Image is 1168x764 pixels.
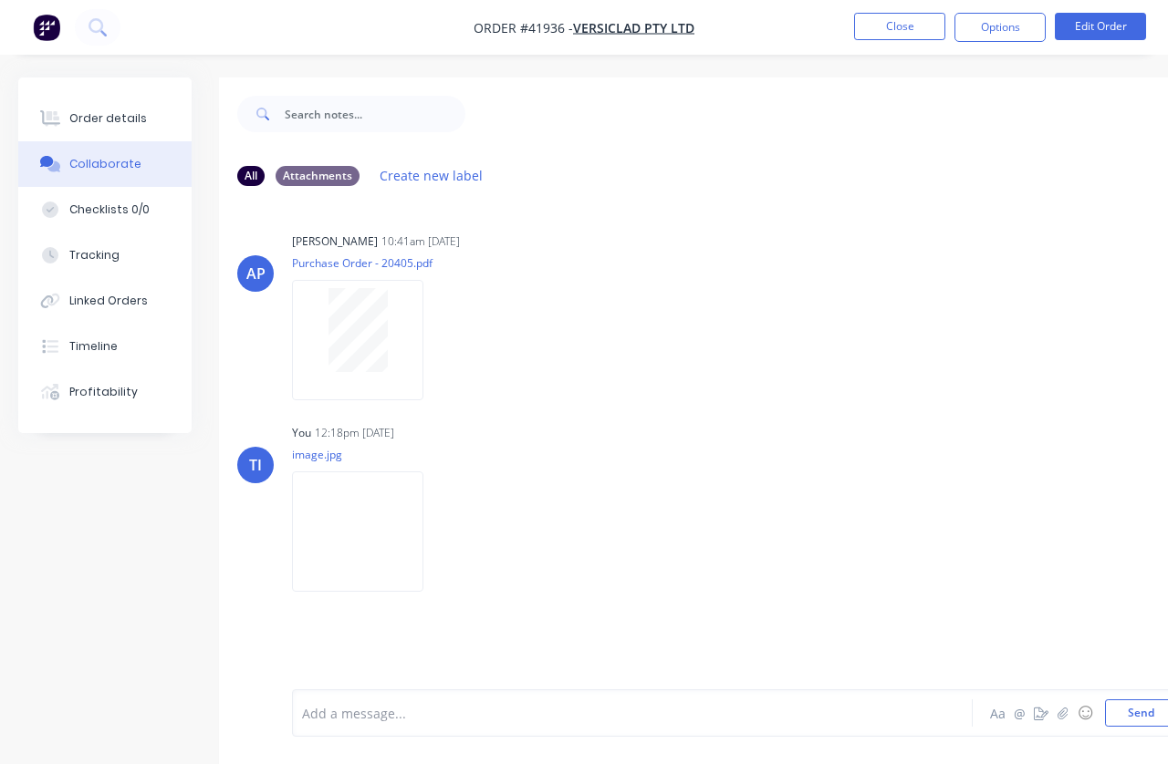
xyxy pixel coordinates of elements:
[1055,13,1146,40] button: Edit Order
[18,369,192,415] button: Profitability
[69,110,147,127] div: Order details
[474,19,573,36] span: Order #41936 -
[954,13,1046,42] button: Options
[573,19,694,36] a: VERSICLAD PTY LTD
[292,255,442,271] p: Purchase Order - 20405.pdf
[69,293,148,309] div: Linked Orders
[69,384,138,400] div: Profitability
[381,233,460,250] div: 10:41am [DATE]
[18,141,192,187] button: Collaborate
[249,454,262,476] div: TI
[370,163,493,188] button: Create new label
[69,156,141,172] div: Collaborate
[69,201,150,218] div: Checklists 0/0
[1074,702,1096,724] button: ☺
[315,425,394,441] div: 12:18pm [DATE]
[986,702,1008,724] button: Aa
[69,338,118,355] div: Timeline
[18,278,192,324] button: Linked Orders
[33,14,60,41] img: Factory
[18,187,192,232] button: Checklists 0/0
[285,96,465,132] input: Search notes...
[18,324,192,369] button: Timeline
[18,232,192,278] button: Tracking
[69,247,120,263] div: Tracking
[1008,702,1030,724] button: @
[276,166,360,186] div: Attachments
[246,263,266,284] div: AP
[18,96,192,141] button: Order details
[292,233,378,250] div: [PERSON_NAME]
[292,425,311,441] div: You
[854,13,945,40] button: Close
[292,447,442,462] p: image.jpg
[237,166,265,186] div: All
